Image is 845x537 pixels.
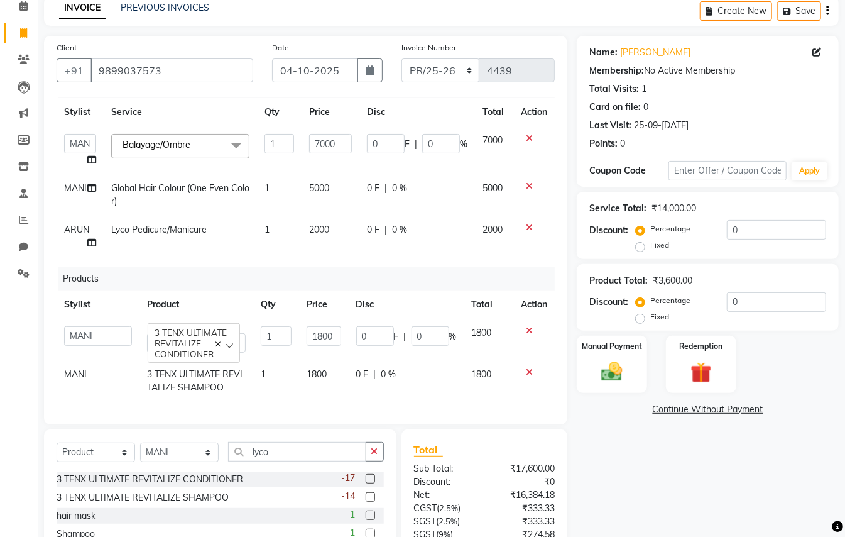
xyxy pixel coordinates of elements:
div: ₹16,384.18 [484,489,564,502]
div: Points: [589,137,618,150]
label: Fixed [650,240,669,251]
div: Discount: [589,296,628,309]
span: Total [414,443,443,457]
label: Date [272,42,289,53]
div: Product Total: [589,274,648,287]
span: 0 % [381,368,396,381]
div: ₹333.33 [484,515,564,528]
span: 5000 [482,182,503,194]
a: PREVIOUS INVOICES [121,2,209,13]
div: Card on file: [589,101,641,114]
span: 5000 [309,182,329,194]
div: 0 [643,101,648,114]
div: 3 TENX ULTIMATE REVITALIZE CONDITIONER [57,473,243,486]
span: 2.5% [439,516,458,526]
th: Qty [253,291,300,319]
span: 0 F [356,368,369,381]
span: | [384,182,387,195]
span: % [449,330,457,343]
th: Disc [359,98,475,126]
input: Enter Offer / Coupon Code [668,161,787,180]
span: 1800 [472,368,492,380]
span: F [394,330,399,343]
div: ₹0 [484,475,564,489]
div: ₹333.33 [484,502,564,515]
span: 2.5% [440,503,459,513]
a: Continue Without Payment [579,403,836,416]
th: Price [302,98,359,126]
label: Percentage [650,223,690,235]
span: 1800 [472,327,492,338]
span: 1 [264,224,270,235]
span: Global Hair Colour (One Even Color) [111,182,249,207]
span: 0 % [392,182,407,195]
div: 0 [620,137,625,150]
span: 1 [351,508,356,521]
a: [PERSON_NAME] [620,46,690,59]
span: CGST [414,502,437,514]
div: Sub Total: [405,462,484,475]
div: No Active Membership [589,64,826,77]
th: Total [475,98,513,126]
th: Service [104,98,257,126]
th: Stylist [57,98,104,126]
div: Total Visits: [589,82,639,96]
span: | [384,223,387,236]
div: Name: [589,46,618,59]
span: ARUN [64,224,89,235]
input: Search by Name/Mobile/Email/Code [90,58,253,82]
div: Discount: [589,224,628,237]
span: % [460,138,467,151]
div: Membership: [589,64,644,77]
label: Fixed [650,311,669,323]
span: 3 TENX ULTIMATE REVITALIZE CONDITIONER [155,327,227,359]
span: | [374,368,376,381]
span: | [415,138,417,151]
th: Product [139,291,253,319]
span: Balayage/Ombre [123,139,190,150]
button: Create New [700,1,772,21]
div: 1 [641,82,646,96]
div: ₹3,600.00 [653,274,692,287]
div: Coupon Code [589,164,668,177]
label: Client [57,42,77,53]
span: 1800 [307,368,327,380]
label: Manual Payment [582,341,642,352]
th: Stylist [57,291,139,319]
span: 0 F [367,223,379,236]
span: 3 TENX ULTIMATE REVITALIZE SHAMPOO [147,368,243,393]
div: Products [58,267,564,291]
span: 7000 [482,135,503,146]
span: F [405,138,410,151]
span: 1 [264,182,270,194]
span: 2000 [482,224,503,235]
a: x [190,139,196,150]
span: 2000 [309,224,329,235]
img: _cash.svg [595,360,629,384]
span: -17 [342,472,356,485]
label: Invoice Number [401,42,456,53]
button: Save [777,1,821,21]
th: Action [513,291,555,319]
span: MANI [64,368,87,380]
span: 0 % [392,223,407,236]
span: 0 F [367,182,379,195]
span: 1 [261,368,266,380]
input: Search or Scan [228,442,366,462]
span: -14 [342,490,356,503]
div: hair mask [57,509,95,523]
div: Last Visit: [589,119,631,132]
img: _gift.svg [684,360,718,385]
span: Lyco Pedicure/Manicure [111,224,207,235]
div: Discount: [405,475,484,489]
div: ₹17,600.00 [484,462,564,475]
span: | [404,330,406,343]
th: Total [464,291,514,319]
div: Net: [405,489,484,502]
button: +91 [57,58,92,82]
div: ( ) [405,515,484,528]
button: Apply [792,162,827,180]
div: ( ) [405,502,484,515]
div: Service Total: [589,202,646,215]
div: ₹14,000.00 [651,202,696,215]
